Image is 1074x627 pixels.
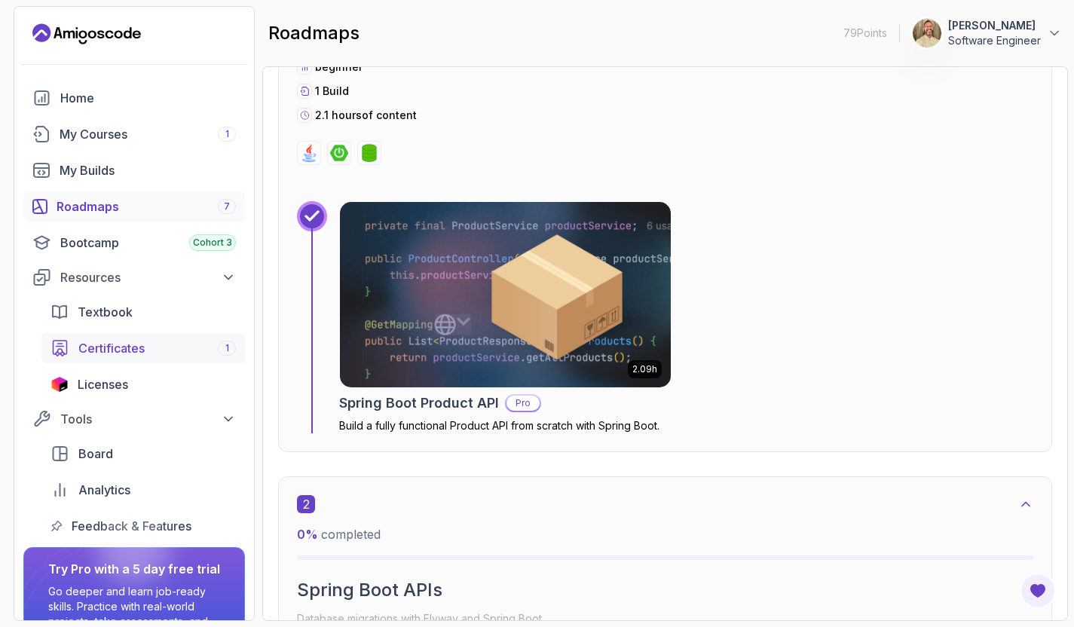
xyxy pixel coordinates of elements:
[330,144,348,162] img: spring-boot logo
[23,83,245,113] a: home
[57,197,236,216] div: Roadmaps
[41,475,245,505] a: analytics
[339,393,499,414] h2: Spring Boot Product API
[60,268,236,286] div: Resources
[72,517,191,535] span: Feedback & Features
[60,125,236,143] div: My Courses
[339,418,672,433] p: Build a fully functional Product API from scratch with Spring Boot.
[60,234,236,252] div: Bootcamp
[224,200,230,213] span: 7
[948,33,1041,48] p: Software Engineer
[41,511,245,541] a: feedback
[41,333,245,363] a: certificates
[360,144,378,162] img: spring-data-jpa logo
[268,21,360,45] h2: roadmaps
[41,439,245,469] a: board
[506,396,540,411] p: Pro
[948,18,1041,33] p: [PERSON_NAME]
[23,228,245,258] a: bootcamp
[339,201,672,433] a: Spring Boot Product API card2.09hSpring Boot Product APIProBuild a fully functional Product API f...
[78,481,130,499] span: Analytics
[23,264,245,291] button: Resources
[315,84,349,97] span: 1 Build
[23,405,245,433] button: Tools
[50,377,69,392] img: jetbrains icon
[32,22,141,46] a: Landing page
[60,161,236,179] div: My Builds
[23,191,245,222] a: roadmaps
[297,527,318,542] span: 0 %
[23,119,245,149] a: courses
[225,342,229,354] span: 1
[843,26,887,41] p: 79 Points
[60,89,236,107] div: Home
[78,303,133,321] span: Textbook
[1020,573,1056,609] button: Open Feedback Button
[300,144,318,162] img: java logo
[912,18,1062,48] button: user profile image[PERSON_NAME]Software Engineer
[315,108,417,123] p: 2.1 hours of content
[78,375,128,393] span: Licenses
[41,297,245,327] a: textbook
[78,445,113,463] span: Board
[340,202,671,387] img: Spring Boot Product API card
[297,527,381,542] span: completed
[632,363,657,375] p: 2.09h
[23,155,245,185] a: builds
[913,19,941,47] img: user profile image
[225,128,229,140] span: 1
[297,495,315,513] span: 2
[41,369,245,399] a: licenses
[297,578,1033,602] h2: Spring Boot APIs
[315,60,363,75] p: beginner
[78,339,145,357] span: Certificates
[60,410,236,428] div: Tools
[193,237,232,249] span: Cohort 3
